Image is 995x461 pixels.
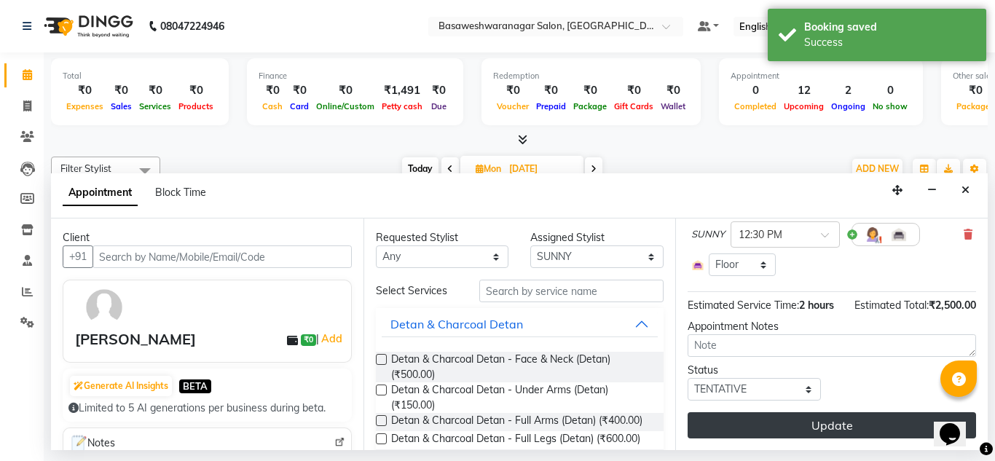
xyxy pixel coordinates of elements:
span: Mon [472,163,505,174]
button: Generate AI Insights [70,376,172,396]
span: Online/Custom [312,101,378,111]
span: Gift Cards [610,101,657,111]
span: Notes [69,434,115,453]
span: No show [869,101,911,111]
div: Success [804,35,975,50]
span: Completed [731,101,780,111]
span: Appointment [63,180,138,206]
div: ₹0 [570,82,610,99]
iframe: chat widget [934,403,980,446]
div: ₹0 [259,82,286,99]
span: SUNNY [691,227,725,242]
span: Petty cash [378,101,426,111]
button: Close [955,179,976,202]
div: 0 [869,82,911,99]
span: Detan & Charcoal Detan - Full Arms (Detan) (₹400.00) [391,413,642,431]
span: Block Time [155,186,206,199]
div: Redemption [493,70,689,82]
div: Finance [259,70,452,82]
span: Estimated Service Time: [688,299,799,312]
input: Search by service name [479,280,664,302]
span: | [316,330,345,347]
div: 12 [780,82,827,99]
span: Package [570,101,610,111]
span: Detan & Charcoal Detan - Face & Neck (Detan) (₹500.00) [391,352,653,382]
span: ADD NEW [856,163,899,174]
div: Booking saved [804,20,975,35]
div: 0 [731,82,780,99]
div: Appointment Notes [688,319,976,334]
div: Client [63,230,352,245]
div: ₹0 [493,82,532,99]
span: Detan & Charcoal Detan - Full Legs (Detan) (₹600.00) [391,431,640,449]
span: Expenses [63,101,107,111]
div: ₹0 [610,82,657,99]
img: avatar [83,286,125,328]
div: ₹0 [63,82,107,99]
span: ₹2,500.00 [929,299,976,312]
div: ₹0 [135,82,175,99]
span: Due [428,101,450,111]
span: Services [135,101,175,111]
div: Detan & Charcoal Detan [390,315,523,333]
div: ₹0 [312,82,378,99]
div: ₹1,491 [378,82,426,99]
span: BETA [179,379,211,393]
div: ₹0 [286,82,312,99]
button: +91 [63,245,93,268]
div: Appointment [731,70,911,82]
span: Estimated Total: [854,299,929,312]
div: Requested Stylist [376,230,509,245]
span: Today [402,157,438,180]
button: Update [688,412,976,438]
div: Select Services [365,283,468,299]
span: Sales [107,101,135,111]
div: ₹0 [175,82,217,99]
span: Products [175,101,217,111]
div: Assigned Stylist [530,230,664,245]
div: Total [63,70,217,82]
div: ₹0 [426,82,452,99]
span: Ongoing [827,101,869,111]
span: Card [286,101,312,111]
input: Search by Name/Mobile/Email/Code [93,245,352,268]
button: Detan & Charcoal Detan [382,311,658,337]
div: [PERSON_NAME] [75,328,196,350]
div: ₹0 [657,82,689,99]
div: Status [688,363,821,378]
span: Voucher [493,101,532,111]
span: Upcoming [780,101,827,111]
input: 2025-10-06 [505,158,578,180]
div: ₹0 [532,82,570,99]
div: Limited to 5 AI generations per business during beta. [68,401,346,416]
span: Detan & Charcoal Detan - Under Arms (Detan) (₹150.00) [391,382,653,413]
img: Hairdresser.png [864,226,881,243]
span: ₹0 [301,334,316,346]
div: 2 [827,82,869,99]
span: Filter Stylist [60,162,111,174]
img: Interior.png [691,259,704,272]
b: 08047224946 [160,6,224,47]
a: Add [319,330,345,347]
div: ₹0 [107,82,135,99]
span: Cash [259,101,286,111]
img: logo [37,6,137,47]
img: Interior.png [890,226,908,243]
span: 2 hours [799,299,834,312]
span: Prepaid [532,101,570,111]
button: ADD NEW [852,159,902,179]
span: Wallet [657,101,689,111]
